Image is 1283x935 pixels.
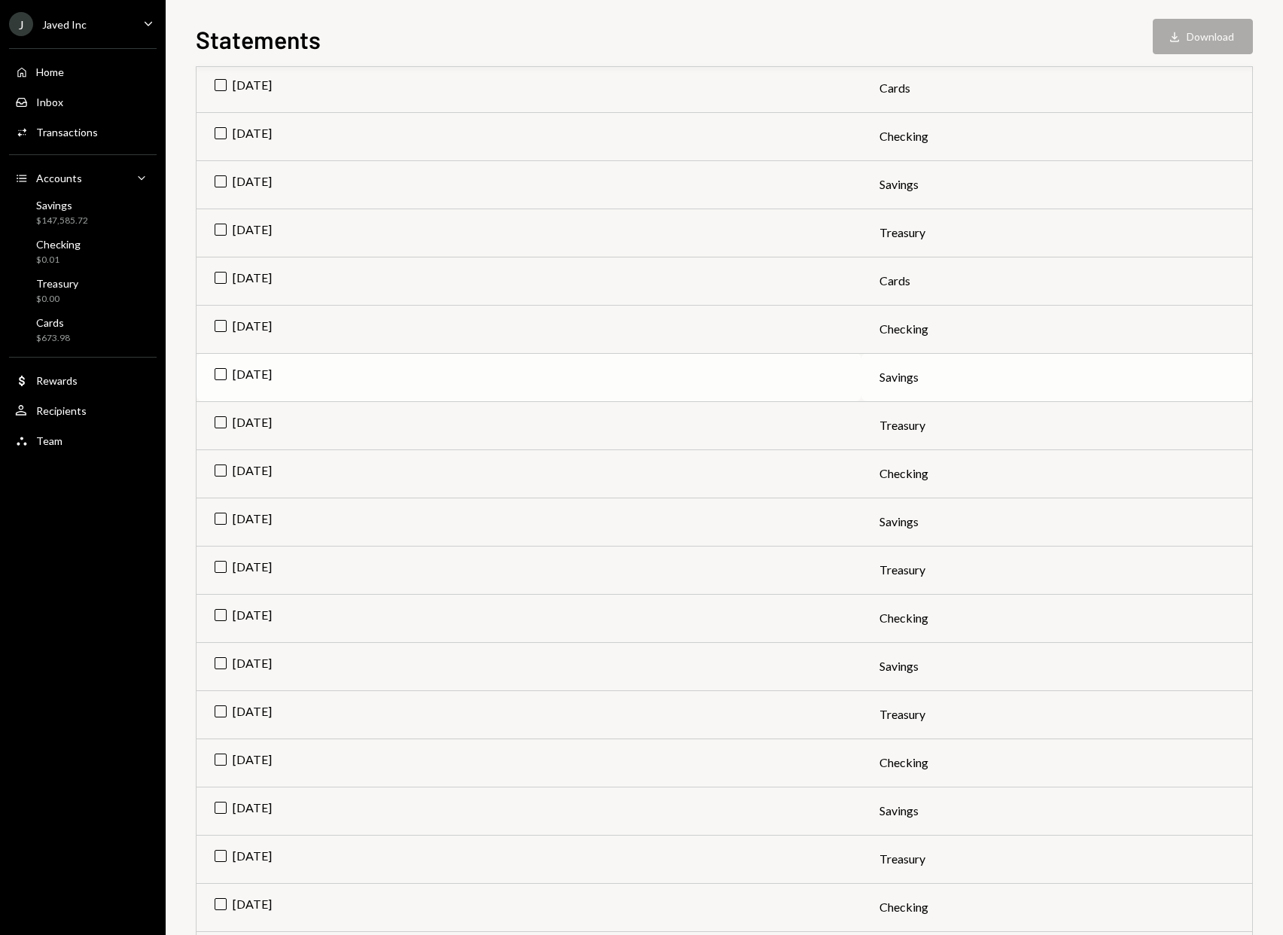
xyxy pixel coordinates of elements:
td: Checking [861,883,1252,931]
td: Checking [861,112,1252,160]
div: $0.01 [36,254,81,266]
div: Recipients [36,404,87,417]
a: Cards$673.98 [9,312,157,348]
div: Checking [36,238,81,251]
td: Treasury [861,835,1252,883]
div: J [9,12,33,36]
div: $0.00 [36,293,78,306]
td: Savings [861,787,1252,835]
td: Treasury [861,209,1252,257]
td: Checking [861,305,1252,353]
div: Treasury [36,277,78,290]
a: Treasury$0.00 [9,273,157,309]
div: Javed Inc [42,18,87,31]
td: Treasury [861,690,1252,739]
td: Savings [861,353,1252,401]
div: Cards [36,316,70,329]
td: Treasury [861,546,1252,594]
div: $147,585.72 [36,215,88,227]
a: Transactions [9,118,157,145]
a: Inbox [9,88,157,115]
div: Home [36,65,64,78]
td: Savings [861,160,1252,209]
a: Home [9,58,157,85]
td: Cards [861,257,1252,305]
td: Treasury [861,401,1252,449]
td: Savings [861,498,1252,546]
div: Transactions [36,126,98,139]
td: Checking [861,449,1252,498]
a: Team [9,427,157,454]
a: Checking$0.01 [9,233,157,270]
div: Rewards [36,374,78,387]
div: Accounts [36,172,82,184]
a: Accounts [9,164,157,191]
td: Cards [861,64,1252,112]
h1: Statements [196,24,321,54]
td: Checking [861,594,1252,642]
div: Team [36,434,62,447]
a: Rewards [9,367,157,394]
td: Checking [861,739,1252,787]
a: Recipients [9,397,157,424]
div: $673.98 [36,332,70,345]
a: Savings$147,585.72 [9,194,157,230]
div: Savings [36,199,88,212]
td: Savings [861,642,1252,690]
div: Inbox [36,96,63,108]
